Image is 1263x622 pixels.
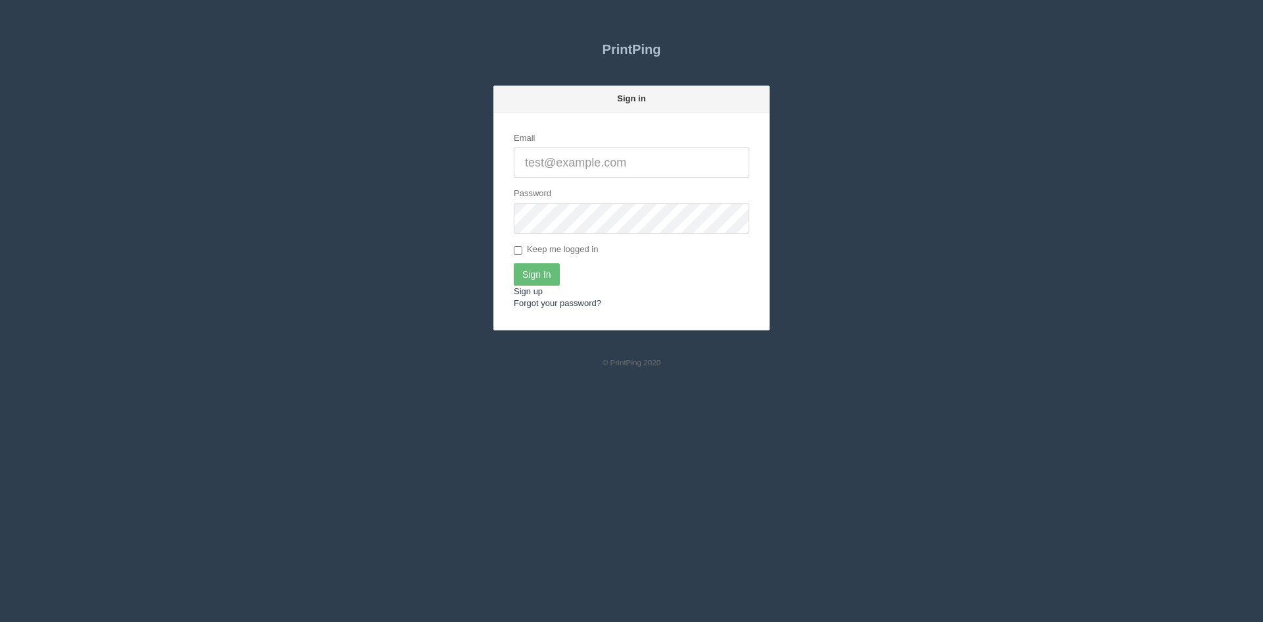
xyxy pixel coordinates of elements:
small: © PrintPing 2020 [603,358,661,367]
a: Forgot your password? [514,298,601,308]
input: Keep me logged in [514,246,522,255]
label: Password [514,188,551,200]
label: Keep me logged in [514,244,598,257]
label: Email [514,132,535,145]
a: Sign up [514,286,543,296]
input: Sign In [514,263,560,286]
a: PrintPing [493,33,770,66]
input: test@example.com [514,147,749,178]
strong: Sign in [617,93,645,103]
